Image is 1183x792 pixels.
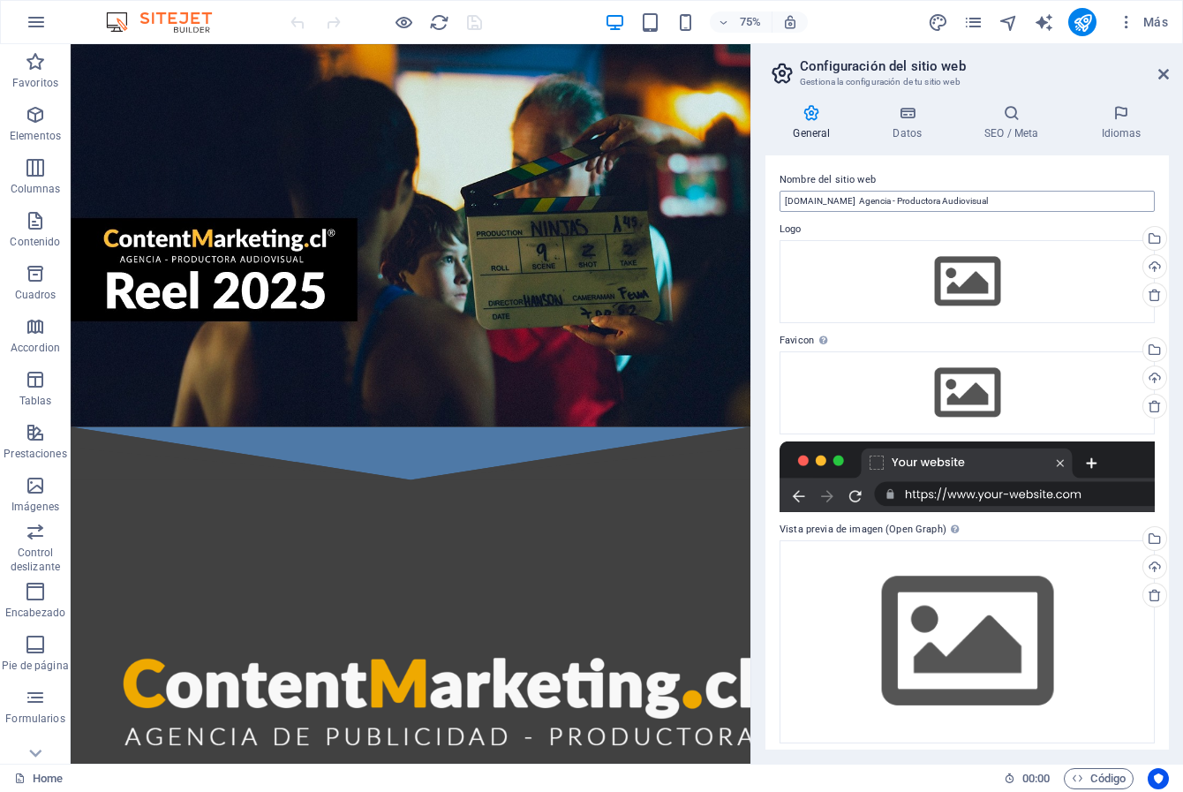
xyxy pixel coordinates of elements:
button: navigator [998,11,1019,33]
p: Elementos [10,129,61,143]
button: Código [1064,768,1134,789]
input: Nombre... [780,191,1155,212]
label: Vista previa de imagen (Open Graph) [780,519,1155,540]
button: Más [1111,8,1175,36]
p: Accordion [11,341,60,355]
button: text_generator [1033,11,1054,33]
i: Páginas (Ctrl+Alt+S) [963,12,983,33]
label: Logo [780,219,1155,240]
h4: SEO / Meta [957,104,1074,141]
i: Diseño (Ctrl+Alt+Y) [928,12,948,33]
p: Contenido [10,235,60,249]
div: Selecciona archivos del administrador de archivos, de la galería de fotos o carga archivo(s) [780,351,1155,434]
h2: Configuración del sitio web [800,58,1169,74]
h4: Idiomas [1074,104,1169,141]
button: reload [428,11,449,33]
p: Imágenes [11,500,59,514]
h3: Gestiona la configuración de tu sitio web [800,74,1134,90]
span: Más [1118,13,1168,31]
h6: Tiempo de la sesión [1004,768,1051,789]
span: : [1035,772,1037,785]
button: 75% [710,11,772,33]
p: Favoritos [12,76,58,90]
i: Al redimensionar, ajustar el nivel de zoom automáticamente para ajustarse al dispositivo elegido. [782,14,798,30]
p: Formularios [5,712,64,726]
img: Editor Logo [102,11,234,33]
span: 00 00 [1022,768,1050,789]
h6: 75% [736,11,765,33]
i: Publicar [1073,12,1093,33]
i: Volver a cargar página [429,12,449,33]
label: Favicon [780,330,1155,351]
p: Prestaciones [4,447,66,461]
button: Usercentrics [1148,768,1169,789]
div: Selecciona archivos del administrador de archivos, de la galería de fotos o carga archivo(s) [780,540,1155,743]
a: Haz clic para cancelar la selección y doble clic para abrir páginas [14,768,63,789]
button: design [927,11,948,33]
button: publish [1068,8,1096,36]
div: Selecciona archivos del administrador de archivos, de la galería de fotos o carga archivo(s) [780,240,1155,323]
p: Cuadros [15,288,57,302]
p: Tablas [19,394,52,408]
h4: Datos [865,104,957,141]
label: Nombre del sitio web [780,170,1155,191]
i: Navegador [998,12,1019,33]
button: pages [962,11,983,33]
h4: General [765,104,865,141]
button: Haz clic para salir del modo de previsualización y seguir editando [393,11,414,33]
p: Pie de página [2,659,68,673]
p: Encabezado [5,606,65,620]
span: Código [1072,768,1126,789]
i: AI Writer [1034,12,1054,33]
p: Columnas [11,182,61,196]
